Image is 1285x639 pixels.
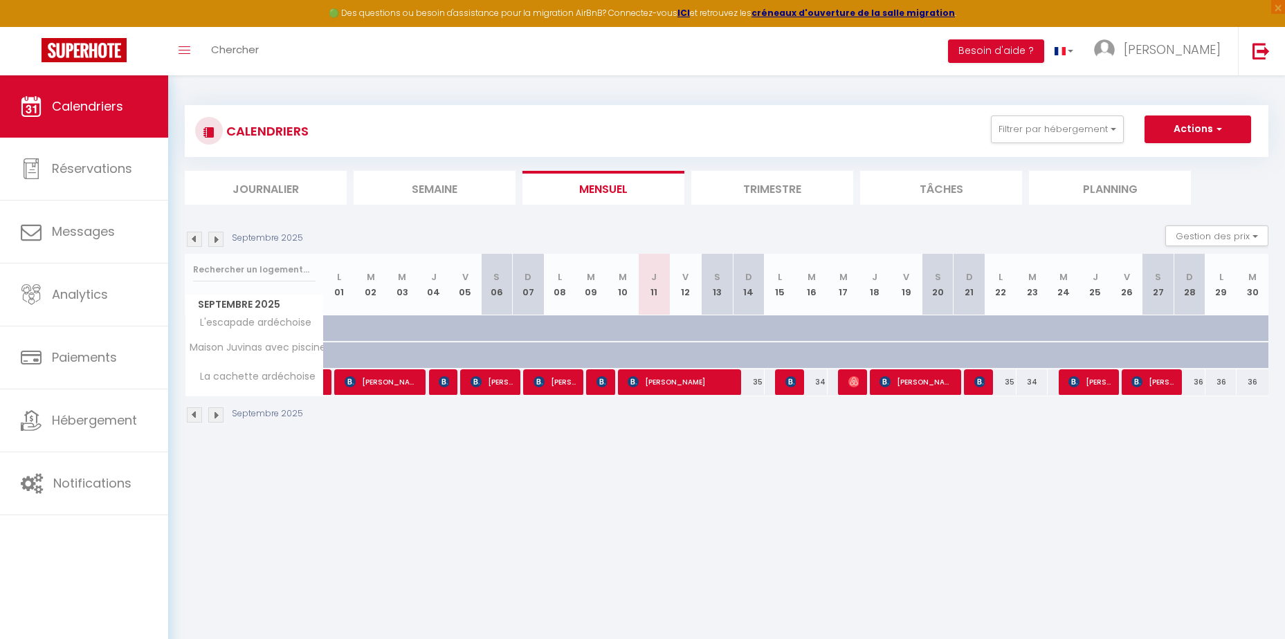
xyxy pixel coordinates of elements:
th: 08 [544,254,576,315]
iframe: Chat [1226,577,1275,629]
button: Filtrer par hébergement [991,115,1124,143]
span: [PERSON_NAME] [534,369,576,395]
span: Septembre 2025 [185,295,323,315]
button: Besoin d'aide ? [948,39,1044,63]
th: 30 [1237,254,1268,315]
th: 21 [954,254,985,315]
th: 17 [828,254,859,315]
abbr: L [337,270,341,284]
span: La cachette ardéchoise [188,369,319,385]
abbr: D [745,270,752,284]
th: 25 [1079,254,1111,315]
span: Hébergement [52,411,137,429]
span: [PERSON_NAME] [596,369,607,395]
li: Mensuel [522,171,684,205]
abbr: J [431,270,437,284]
button: Gestion des prix [1165,225,1268,246]
th: 13 [702,254,733,315]
span: [PERSON_NAME] [880,369,954,395]
span: [PERSON_NAME] [628,369,733,395]
th: 10 [607,254,639,315]
div: 34 [796,369,828,395]
span: L'escapade ardéchoise [188,315,315,331]
img: logout [1252,42,1270,59]
th: 26 [1111,254,1142,315]
div: 36 [1174,369,1205,395]
div: 35 [733,369,765,395]
abbr: L [778,270,782,284]
th: 12 [670,254,702,315]
th: 29 [1205,254,1237,315]
th: 04 [418,254,450,315]
p: Septembre 2025 [232,232,303,245]
span: [PERSON_NAME] [471,369,513,395]
abbr: D [966,270,973,284]
li: Trimestre [691,171,853,205]
span: [PERSON_NAME] [1131,369,1174,395]
th: 22 [985,254,1017,315]
li: Semaine [354,171,516,205]
p: Septembre 2025 [232,407,303,420]
th: 01 [324,254,356,315]
li: Planning [1029,171,1191,205]
span: [PERSON_NAME] [974,369,985,395]
span: Chercher [211,42,259,57]
abbr: L [1219,270,1223,284]
th: 27 [1142,254,1174,315]
th: 16 [796,254,828,315]
span: [PERSON_NAME] [439,369,449,395]
li: Tâches [860,171,1022,205]
abbr: S [1155,270,1161,284]
th: 09 [576,254,608,315]
a: ... [PERSON_NAME] [1084,27,1238,75]
abbr: V [682,270,689,284]
abbr: J [651,270,657,284]
th: 24 [1048,254,1079,315]
abbr: V [1124,270,1130,284]
a: créneaux d'ouverture de la salle migration [751,7,955,19]
abbr: M [398,270,406,284]
th: 07 [513,254,545,315]
th: 18 [859,254,891,315]
th: 14 [733,254,765,315]
abbr: S [714,270,720,284]
a: ICI [677,7,690,19]
span: [PERSON_NAME] [1124,41,1221,58]
abbr: M [367,270,375,284]
li: Journalier [185,171,347,205]
span: Messages [52,223,115,240]
span: Calendriers [52,98,123,115]
span: Analytics [52,286,108,303]
h3: CALENDRIERS [223,115,309,147]
th: 03 [387,254,419,315]
abbr: S [935,270,941,284]
th: 28 [1174,254,1205,315]
div: 36 [1237,369,1268,395]
abbr: J [1093,270,1098,284]
span: Paiements [52,349,117,366]
button: Actions [1145,115,1251,143]
div: 34 [1017,369,1048,395]
abbr: M [587,270,595,284]
abbr: M [808,270,816,284]
abbr: L [558,270,562,284]
abbr: J [872,270,877,284]
th: 05 [450,254,482,315]
span: [PERSON_NAME] [1068,369,1111,395]
abbr: M [619,270,627,284]
th: 11 [639,254,671,315]
img: ... [1094,39,1115,60]
span: [PERSON_NAME] [848,369,859,395]
div: 35 [985,369,1017,395]
abbr: M [839,270,848,284]
span: Notifications [53,474,131,492]
th: 20 [922,254,954,315]
abbr: S [493,270,500,284]
th: 06 [481,254,513,315]
abbr: L [999,270,1003,284]
abbr: M [1028,270,1037,284]
a: Chercher [201,27,269,75]
th: 02 [355,254,387,315]
span: [PERSON_NAME] [785,369,796,395]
